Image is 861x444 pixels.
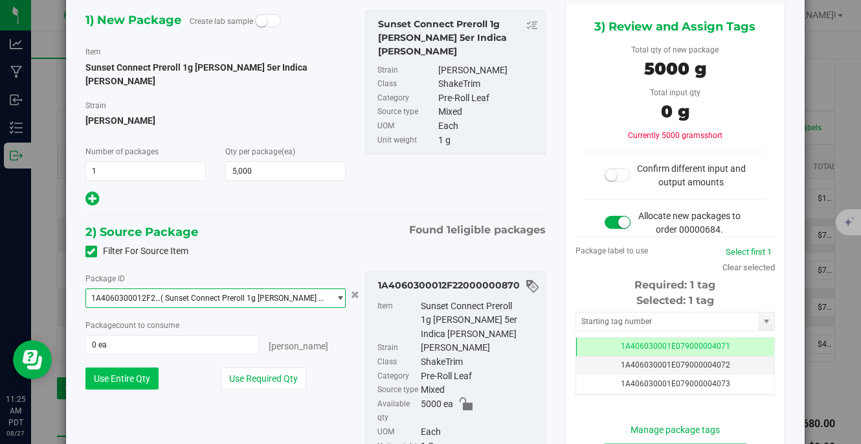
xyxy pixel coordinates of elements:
[621,342,730,351] span: 1A406030001E079000004071
[377,355,418,369] label: Class
[421,397,453,425] span: 5000 ea
[438,134,539,148] div: 1 g
[758,312,774,331] span: select
[85,111,346,130] span: [PERSON_NAME]
[378,279,539,294] div: 1A4060300012F22000000870
[225,147,295,156] span: Qty per package
[85,368,159,390] button: Use Entire Qty
[621,379,730,388] span: 1A406030001E079000004073
[85,100,106,111] label: Strain
[190,12,253,31] label: Create lab sample
[704,131,722,140] span: short
[269,341,328,351] span: [PERSON_NAME]
[282,147,295,156] span: (ea)
[377,397,418,425] label: Available qty
[637,163,746,187] span: Confirm different input and output amounts
[631,425,720,435] a: Manage package tags
[421,383,539,397] div: Mixed
[421,369,539,384] div: Pre-Roll Leaf
[447,224,451,236] span: 1
[377,369,418,384] label: Category
[91,294,161,303] span: 1A4060300012F22000000870
[421,341,539,355] div: [PERSON_NAME]
[377,134,436,148] label: Unit weight
[13,340,52,379] iframe: Resource center
[377,91,436,106] label: Category
[576,312,758,331] input: Starting tag number
[116,321,136,330] span: count
[85,321,179,330] span: Package to consume
[85,196,99,206] span: Add new output
[161,294,324,303] span: ( Sunset Connect Preroll 1g [PERSON_NAME] 5er Indica [PERSON_NAME] )
[86,336,258,354] input: 0 ea
[621,360,730,369] span: 1A406030001E079000004072
[722,263,775,272] a: Clear selected
[631,45,719,54] span: Total qty of new package
[377,105,436,119] label: Source type
[634,279,715,291] span: Required: 1 tag
[421,425,539,439] div: Each
[329,289,345,307] span: select
[86,162,205,180] input: 1
[85,147,159,156] span: Number of packages
[438,105,539,119] div: Mixed
[85,46,101,58] label: Item
[377,64,436,78] label: Strain
[628,131,722,140] span: Currently 5000 grams
[378,18,539,58] div: Sunset Connect Preroll 1g Fulton 5er Indica Tio Franky
[644,58,706,79] span: 5000 g
[221,368,306,390] button: Use Required Qty
[85,10,181,30] span: 1) New Package
[421,355,539,369] div: ShakeTrim
[726,247,772,257] a: Select first 1
[377,299,418,342] label: Item
[85,244,188,258] label: Filter For Source Item
[377,341,418,355] label: Strain
[377,77,436,91] label: Class
[438,77,539,91] div: ShakeTrim
[636,294,714,307] span: Selected: 1 tag
[438,91,539,106] div: Pre-Roll Leaf
[377,119,436,134] label: UOM
[347,285,363,304] button: Cancel button
[226,162,345,180] input: 5,000
[576,246,648,255] span: Package label to use
[594,17,755,36] span: 3) Review and Assign Tags
[650,88,700,97] span: Total input qty
[85,274,125,283] span: Package ID
[438,119,539,134] div: Each
[661,101,689,122] span: 0 g
[85,222,198,242] span: 2) Source Package
[377,383,418,397] label: Source type
[438,64,539,78] div: [PERSON_NAME]
[85,62,307,86] span: Sunset Connect Preroll 1g [PERSON_NAME] 5er Indica [PERSON_NAME]
[638,211,741,235] span: Allocate new packages to order 00000684.
[377,425,418,439] label: UOM
[421,299,539,342] div: Sunset Connect Preroll 1g [PERSON_NAME] 5er Indica [PERSON_NAME]
[409,222,546,238] span: Found eligible packages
